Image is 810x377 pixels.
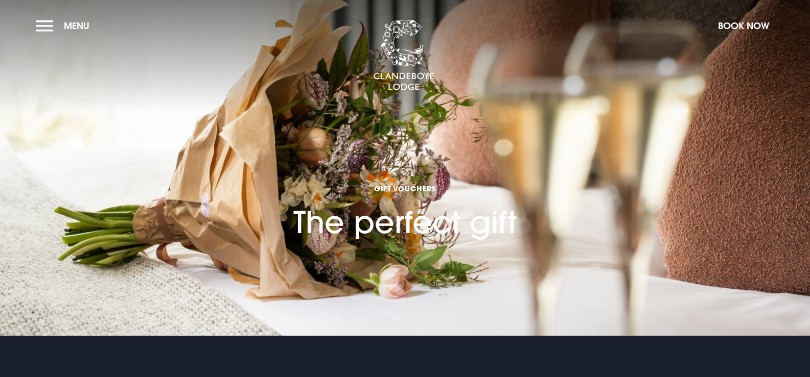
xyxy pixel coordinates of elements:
span: GIFT VOUCHERS [293,184,517,193]
button: Menu [36,15,95,37]
img: Clandeboye Lodge [373,20,434,91]
h1: The perfect gift [293,184,517,240]
span: Menu [64,20,89,32]
button: Book Now [713,15,774,37]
